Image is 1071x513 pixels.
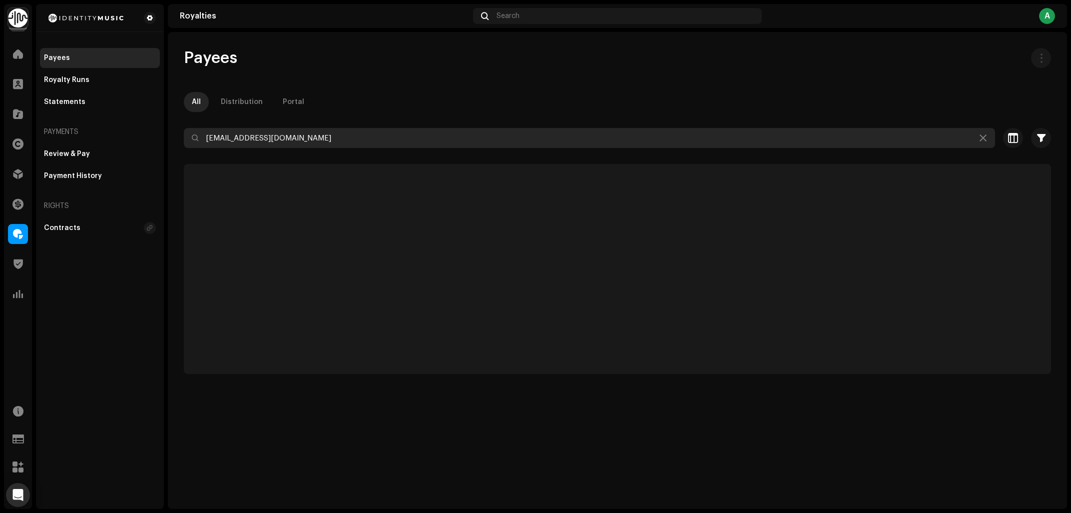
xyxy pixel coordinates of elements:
[40,92,160,112] re-m-nav-item: Statements
[44,150,90,158] div: Review & Pay
[283,92,304,112] div: Portal
[40,166,160,186] re-m-nav-item: Payment History
[8,8,28,28] img: 0f74c21f-6d1c-4dbc-9196-dbddad53419e
[40,48,160,68] re-m-nav-item: Payees
[40,144,160,164] re-m-nav-item: Review & Pay
[44,172,102,180] div: Payment History
[44,12,128,24] img: 2d8271db-5505-4223-b535-acbbe3973654
[221,92,263,112] div: Distribution
[44,76,89,84] div: Royalty Runs
[1039,8,1055,24] div: A
[40,218,160,238] re-m-nav-item: Contracts
[44,54,70,62] div: Payees
[40,194,160,218] re-a-nav-header: Rights
[192,92,201,112] div: All
[44,224,80,232] div: Contracts
[497,12,520,20] span: Search
[40,120,160,144] re-a-nav-header: Payments
[180,12,469,20] div: Royalties
[184,128,995,148] input: Search
[6,483,30,507] div: Open Intercom Messenger
[184,48,237,68] span: Payees
[40,70,160,90] re-m-nav-item: Royalty Runs
[44,98,85,106] div: Statements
